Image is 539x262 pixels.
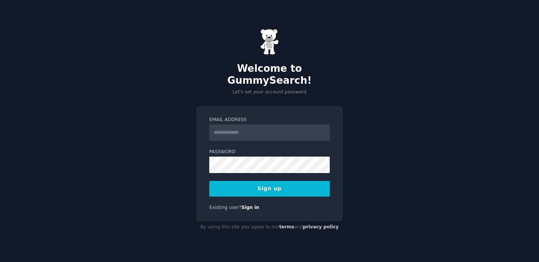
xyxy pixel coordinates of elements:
p: Let's set your account password [196,89,343,96]
div: By using this site you agree to our and [196,221,343,233]
button: Sign up [209,181,330,197]
h2: Welcome to GummySearch! [196,63,343,86]
label: Email Address [209,117,330,123]
a: terms [279,224,294,229]
img: Gummy Bear [260,29,279,55]
label: Password [209,149,330,155]
a: privacy policy [303,224,339,229]
a: Sign in [241,205,259,210]
span: Existing user? [209,205,241,210]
